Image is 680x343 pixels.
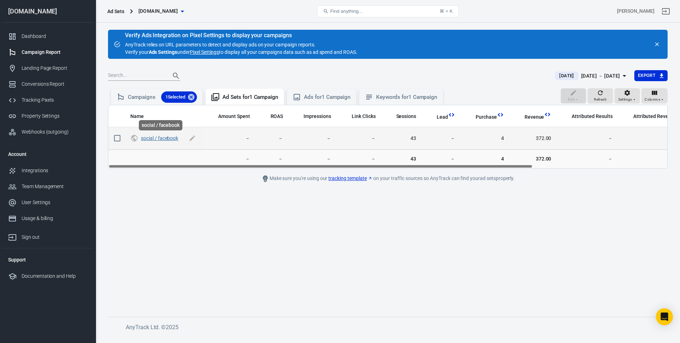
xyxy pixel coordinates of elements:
[572,113,612,120] span: Attributed Results
[376,94,437,101] div: Keywords for 1 Campaign
[126,323,657,332] h6: AnyTrack Ltd. © 2025
[2,76,93,92] a: Conversions Report
[22,234,87,241] div: Sign out
[342,135,376,142] span: －
[22,80,87,88] div: Conversions Report
[190,49,219,56] a: Pixel Settings
[2,60,93,76] a: Landing Page Report
[2,163,93,179] a: Integrations
[330,9,362,14] span: Find anything...
[427,114,448,121] span: Lead
[549,70,634,82] button: [DATE][DATE] － [DATE]
[617,7,654,15] div: Account id: GO1HsbMZ
[352,112,376,120] span: The number of clicks on links within the ad that led to advertiser-specified destinations
[271,112,283,120] span: The total return on ad spend
[22,183,87,190] div: Team Management
[352,113,376,120] span: Link Clicks
[218,112,250,120] span: The estimated total amount of money you've spent on your campaign, ad set or ad during its schedule.
[222,94,278,101] div: Ad Sets for 1 Campaign
[387,135,416,142] span: 43
[294,156,331,163] span: －
[139,120,182,130] div: social / facebook
[22,215,87,222] div: Usage & billing
[562,135,612,142] span: －
[22,112,87,120] div: Property Settings
[209,135,250,142] span: －
[2,210,93,226] a: Usage & billing
[2,146,93,163] li: Account
[515,113,544,121] span: Total revenue calculated by AnyTrack.
[125,32,357,39] div: Verify Ads Integration on Pixel Settings to display your campaigns
[515,156,551,163] span: 372.00
[2,179,93,195] a: Team Management
[125,33,357,56] div: AnyTrack relies on URL parameters to detect and display ads on your campaign reports. Verify your...
[2,195,93,210] a: User Settings
[556,72,577,79] span: [DATE]
[634,70,668,81] button: Export
[466,135,504,142] span: 4
[387,156,416,163] span: 43
[652,39,662,49] button: close
[2,226,93,245] a: Sign out
[2,44,93,60] a: Campaign Report
[2,108,93,124] a: Property Settings
[304,113,331,120] span: Impressions
[161,94,190,101] span: 1 Selected
[141,135,178,141] a: social / facebook
[130,134,138,142] svg: UTM & Web Traffic
[261,135,283,142] span: －
[261,112,283,120] span: The total return on ad spend
[22,49,87,56] div: Campaign Report
[22,199,87,206] div: User Settings
[317,5,459,17] button: Find anything...⌘ + K
[342,156,376,163] span: －
[168,67,185,84] button: Search
[588,88,613,104] button: Refresh
[624,156,677,163] span: －
[614,88,640,104] button: Settings
[22,272,87,280] div: Documentation and Help
[581,72,620,80] div: [DATE] － [DATE]
[328,175,372,182] a: tracking template
[2,28,93,44] a: Dashboard
[22,167,87,174] div: Integrations
[141,135,179,140] span: social / facebook
[2,251,93,268] li: Support
[618,96,632,103] span: Settings
[108,71,165,80] input: Search...
[624,135,677,142] span: －
[22,96,87,104] div: Tracking Pixels
[396,113,416,120] span: Sessions
[476,114,497,121] span: Purchase
[633,112,677,120] span: The total revenue attributed according to your ad network (Facebook, Google, etc.)
[515,135,551,142] span: 372.00
[304,94,351,101] div: Ads for 1 Campaign
[448,111,455,118] svg: This column is calculated from AnyTrack real-time data
[633,113,677,120] span: Attributed Revenue
[228,174,547,183] div: Make sure you're using our on your traffic sources so AnyTrack can find your ad sets properly.
[149,49,177,55] strong: Ads Settings
[562,112,612,120] span: The total conversions attributed according to your ad network (Facebook, Google, etc.)
[136,5,187,18] button: [DOMAIN_NAME]
[271,113,283,120] span: ROAS
[2,124,93,140] a: Webhooks (outgoing)
[645,96,660,103] span: Columns
[294,112,331,120] span: The number of times your ads were on screen.
[304,112,331,120] span: The number of times your ads were on screen.
[218,113,250,120] span: Amount Spent
[497,111,504,118] svg: This column is calculated from AnyTrack real-time data
[427,135,455,142] span: －
[562,156,612,163] span: －
[209,156,250,163] span: －
[657,3,674,20] a: Sign out
[656,308,673,325] div: Open Intercom Messenger
[544,111,551,118] svg: This column is calculated from AnyTrack real-time data
[130,113,153,120] span: Name
[525,113,544,121] span: Total revenue calculated by AnyTrack.
[594,96,607,103] span: Refresh
[130,113,144,120] span: Name
[108,105,667,168] div: scrollable content
[2,92,93,108] a: Tracking Pixels
[641,88,668,104] button: Columns
[128,91,197,103] div: Campaigns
